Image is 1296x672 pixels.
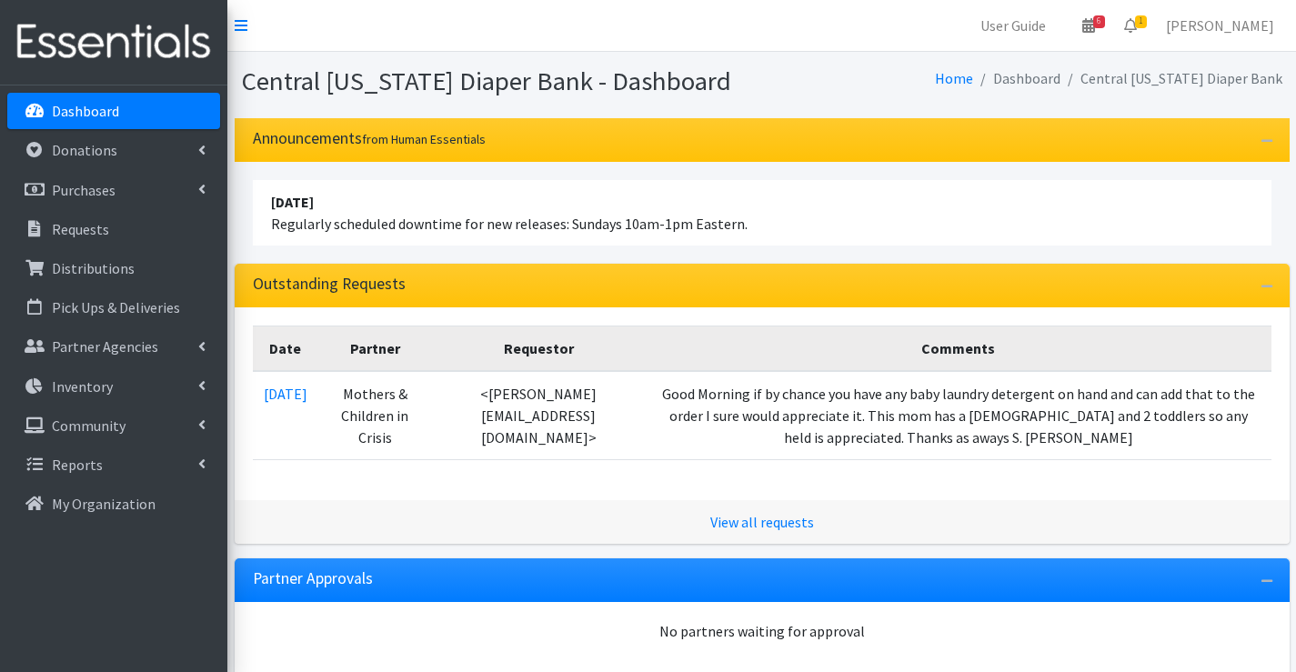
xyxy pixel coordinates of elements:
[1151,7,1289,44] a: [PERSON_NAME]
[52,337,158,356] p: Partner Agencies
[7,328,220,365] a: Partner Agencies
[7,250,220,286] a: Distributions
[264,385,307,403] a: [DATE]
[432,326,647,371] th: Requestor
[318,326,432,371] th: Partner
[1068,7,1110,44] a: 6
[7,486,220,522] a: My Organization
[253,569,373,588] h3: Partner Approvals
[935,69,973,87] a: Home
[253,129,486,148] h3: Announcements
[7,172,220,208] a: Purchases
[7,12,220,73] img: HumanEssentials
[318,371,432,460] td: Mothers & Children in Crisis
[7,211,220,247] a: Requests
[52,416,126,435] p: Community
[973,65,1060,92] li: Dashboard
[52,259,135,277] p: Distributions
[52,220,109,238] p: Requests
[52,495,156,513] p: My Organization
[7,132,220,168] a: Donations
[52,102,119,120] p: Dashboard
[432,371,647,460] td: <[PERSON_NAME][EMAIL_ADDRESS][DOMAIN_NAME]>
[253,275,406,294] h3: Outstanding Requests
[7,446,220,483] a: Reports
[646,371,1271,460] td: Good Morning if by chance you have any baby laundry detergent on hand and can add that to the ord...
[7,93,220,129] a: Dashboard
[52,181,116,199] p: Purchases
[966,7,1060,44] a: User Guide
[253,620,1271,642] div: No partners waiting for approval
[271,193,314,211] strong: [DATE]
[242,65,756,97] h1: Central [US_STATE] Diaper Bank - Dashboard
[362,131,486,147] small: from Human Essentials
[52,141,117,159] p: Donations
[1093,15,1105,28] span: 6
[710,513,814,531] a: View all requests
[52,377,113,396] p: Inventory
[52,298,180,316] p: Pick Ups & Deliveries
[646,326,1271,371] th: Comments
[1135,15,1147,28] span: 1
[1060,65,1282,92] li: Central [US_STATE] Diaper Bank
[253,326,318,371] th: Date
[253,180,1271,246] li: Regularly scheduled downtime for new releases: Sundays 10am-1pm Eastern.
[1110,7,1151,44] a: 1
[7,289,220,326] a: Pick Ups & Deliveries
[7,368,220,405] a: Inventory
[7,407,220,444] a: Community
[52,456,103,474] p: Reports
